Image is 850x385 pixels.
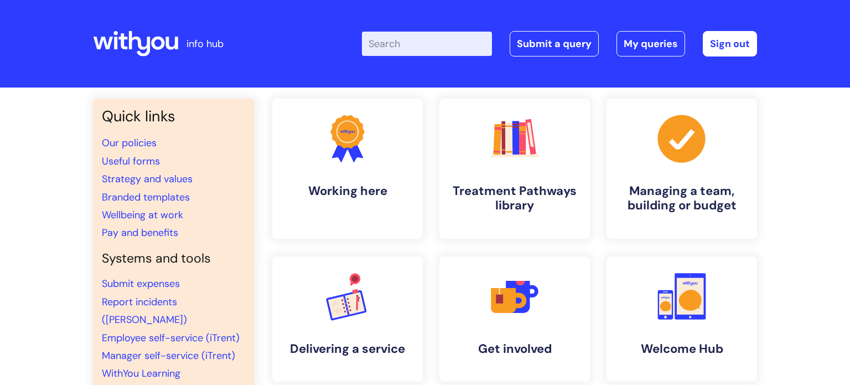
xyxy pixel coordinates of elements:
a: Submit a query [510,31,599,57]
a: Working here [272,99,423,239]
a: Branded templates [102,191,190,204]
a: Our policies [102,136,157,150]
h3: Quick links [102,107,246,125]
h4: Welcome Hub [615,342,748,356]
a: Get involved [439,256,590,382]
p: info hub [186,35,224,53]
a: Treatment Pathways library [439,99,590,239]
h4: Systems and tools [102,251,246,266]
a: Useful forms [102,155,160,168]
a: Submit expenses [102,277,180,290]
a: Welcome Hub [607,256,757,382]
a: Report incidents ([PERSON_NAME]) [102,295,187,326]
a: WithYou Learning [102,367,180,380]
a: Delivering a service [272,256,423,382]
a: Managing a team, building or budget [607,99,757,239]
h4: Managing a team, building or budget [615,184,748,213]
h4: Working here [281,184,414,198]
a: Wellbeing at work [102,208,183,222]
a: Sign out [703,31,757,57]
a: Manager self-service (iTrent) [102,349,235,362]
a: Strategy and values [102,172,193,186]
div: | - [362,31,757,57]
h4: Get involved [448,342,581,356]
a: Pay and benefits [102,226,178,239]
h4: Delivering a service [281,342,414,356]
a: My queries [616,31,685,57]
a: Employee self-service (iTrent) [102,331,240,345]
h4: Treatment Pathways library [448,184,581,213]
input: Search [362,32,492,56]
